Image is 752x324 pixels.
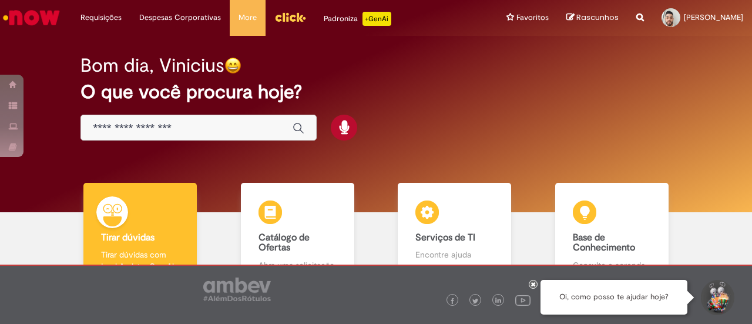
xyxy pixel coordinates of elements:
[101,232,155,243] b: Tirar dúvidas
[239,12,257,24] span: More
[415,232,475,243] b: Serviços de TI
[573,259,651,271] p: Consulte e aprenda
[101,249,179,272] p: Tirar dúvidas com Lupi Assist e Gen Ai
[274,8,306,26] img: click_logo_yellow_360x200.png
[224,57,241,74] img: happy-face.png
[80,12,122,24] span: Requisições
[258,232,310,254] b: Catálogo de Ofertas
[219,183,377,285] a: Catálogo de Ofertas Abra uma solicitação
[573,232,635,254] b: Base de Conhecimento
[362,12,391,26] p: +GenAi
[576,12,619,23] span: Rascunhos
[684,12,743,22] span: [PERSON_NAME]
[376,183,533,285] a: Serviços de TI Encontre ajuda
[516,12,549,24] span: Favoritos
[80,82,671,102] h2: O que você procura hoje?
[415,249,493,260] p: Encontre ajuda
[258,259,337,271] p: Abra uma solicitação
[80,55,224,76] h2: Bom dia, Vinicius
[495,298,501,305] img: logo_footer_linkedin.png
[139,12,221,24] span: Despesas Corporativas
[472,298,478,304] img: logo_footer_twitter.png
[533,183,691,285] a: Base de Conhecimento Consulte e aprenda
[62,183,219,285] a: Tirar dúvidas Tirar dúvidas com Lupi Assist e Gen Ai
[449,298,455,304] img: logo_footer_facebook.png
[203,278,271,301] img: logo_footer_ambev_rotulo_gray.png
[324,12,391,26] div: Padroniza
[699,280,734,315] button: Iniciar Conversa de Suporte
[540,280,687,315] div: Oi, como posso te ajudar hoje?
[1,6,62,29] img: ServiceNow
[515,292,531,308] img: logo_footer_youtube.png
[566,12,619,24] a: Rascunhos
